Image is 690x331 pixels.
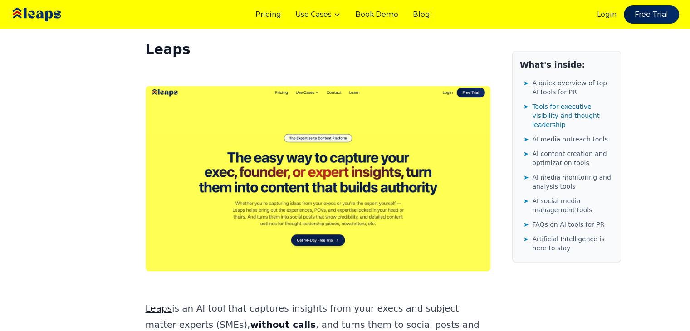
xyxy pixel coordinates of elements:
[524,102,529,111] span: ➤
[532,78,613,97] span: A quick overview of top AI tools for PR
[146,303,172,314] a: Leaps
[524,195,613,216] a: ➤AI social media management tools
[532,220,604,229] span: FAQs on AI tools for PR
[524,234,529,243] span: ➤
[532,149,613,167] span: AI content creation and optimization tools
[250,319,316,330] strong: without calls
[524,220,529,229] span: ➤
[524,135,529,144] span: ➤
[524,149,529,158] span: ➤
[524,171,613,193] a: ➤AI media monitoring and analysis tools
[524,173,529,182] span: ➤
[532,135,608,144] span: AI media outreach tools
[355,9,398,20] a: Book Demo
[520,58,613,71] h2: What's inside:
[255,9,281,20] a: Pricing
[146,86,490,271] img: Leaps hero 2
[146,41,191,57] strong: Leaps
[524,147,613,169] a: ➤AI content creation and optimization tools
[532,102,613,129] span: Tools for executive visibility and thought leadership
[524,133,613,146] a: ➤AI media outreach tools
[624,5,679,24] a: Free Trial
[597,9,617,20] a: Login
[295,9,341,20] button: Use Cases
[532,234,613,253] span: Artificial Intelligence is here to stay
[524,78,529,88] span: ➤
[524,218,613,231] a: ➤FAQs on AI tools for PR
[524,233,613,254] a: ➤Artificial Intelligence is here to stay
[413,9,430,20] a: Blog
[532,196,613,214] span: AI social media management tools
[11,1,88,28] img: Leaps Logo
[524,196,529,205] span: ➤
[524,100,613,131] a: ➤Tools for executive visibility and thought leadership
[524,77,613,98] a: ➤A quick overview of top AI tools for PR
[532,173,613,191] span: AI media monitoring and analysis tools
